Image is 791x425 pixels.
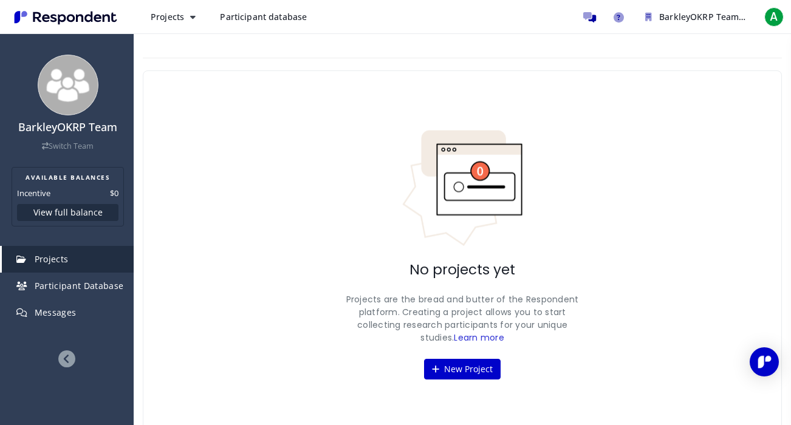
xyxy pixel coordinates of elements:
[35,253,69,265] span: Projects
[659,11,745,22] span: BarkleyOKRP Team
[210,6,317,28] a: Participant database
[110,187,118,199] dd: $0
[341,293,584,344] p: Projects are the bread and butter of the Respondent platform. Creating a project allows you to st...
[409,262,515,279] h2: No projects yet
[35,307,77,318] span: Messages
[635,6,757,28] button: BarkleyOKRP Team
[762,6,786,28] button: A
[764,7,784,27] span: A
[38,55,98,115] img: team_avatar_256.png
[750,347,779,376] div: Open Intercom Messenger
[151,11,184,22] span: Projects
[424,359,501,379] button: New Project
[141,6,205,28] button: Projects
[17,204,118,221] button: View full balance
[35,280,124,291] span: Participant Database
[8,121,128,134] h4: BarkleyOKRP Team
[577,5,601,29] a: Message participants
[606,5,631,29] a: Help and support
[17,172,118,182] h2: AVAILABLE BALANCES
[10,7,122,27] img: Respondent
[17,187,50,199] dt: Incentive
[454,331,504,344] a: Learn more
[402,129,523,247] img: No projects indicator
[220,11,307,22] span: Participant database
[12,167,124,226] section: Balance summary
[42,141,94,151] a: Switch Team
